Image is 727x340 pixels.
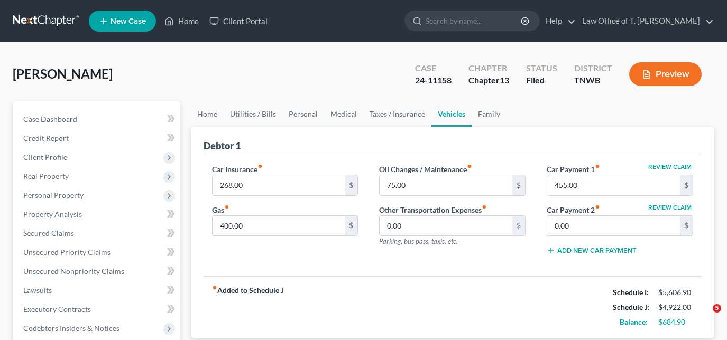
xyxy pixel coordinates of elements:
[23,305,91,314] span: Executory Contracts
[213,216,345,236] input: --
[629,62,702,86] button: Preview
[415,74,452,87] div: 24-11158
[691,304,716,329] iframe: Intercom live chat
[23,229,74,238] span: Secured Claims
[13,66,113,81] span: [PERSON_NAME]
[482,204,487,210] i: fiber_manual_record
[431,101,472,127] a: Vehicles
[212,285,217,290] i: fiber_manual_record
[647,164,693,170] button: Review Claim
[15,205,180,224] a: Property Analysis
[512,175,525,195] div: $
[23,191,84,200] span: Personal Property
[212,164,263,175] label: Car Insurance
[512,216,525,236] div: $
[680,216,693,236] div: $
[577,12,714,31] a: Law Office of T. [PERSON_NAME]
[324,101,363,127] a: Medical
[547,204,600,215] label: Car Payment 2
[15,243,180,262] a: Unsecured Priority Claims
[23,210,82,219] span: Property Analysis
[23,134,69,143] span: Credit Report
[526,62,557,74] div: Status
[547,164,600,175] label: Car Payment 1
[204,12,273,31] a: Client Portal
[15,129,180,148] a: Credit Report
[345,175,358,195] div: $
[415,62,452,74] div: Case
[111,17,146,25] span: New Case
[159,12,204,31] a: Home
[472,101,507,127] a: Family
[15,281,180,300] a: Lawsuits
[468,74,509,87] div: Chapter
[379,164,472,175] label: Oil Changes / Maintenance
[613,303,650,311] strong: Schedule J:
[680,175,693,195] div: $
[574,62,612,74] div: District
[23,115,77,124] span: Case Dashboard
[363,101,431,127] a: Taxes / Insurance
[212,285,284,329] strong: Added to Schedule J
[540,12,576,31] a: Help
[15,224,180,243] a: Secured Claims
[468,62,509,74] div: Chapter
[380,216,512,236] input: --
[345,216,358,236] div: $
[547,247,637,255] button: Add New Car Payment
[467,164,472,169] i: fiber_manual_record
[23,267,124,276] span: Unsecured Nonpriority Claims
[526,74,557,87] div: Filed
[257,164,263,169] i: fiber_manual_record
[212,204,229,215] label: Gas
[547,216,680,236] input: --
[204,139,241,152] div: Debtor 1
[658,317,693,327] div: $684.90
[380,175,512,195] input: --
[191,101,224,127] a: Home
[713,304,721,313] span: 5
[379,237,458,245] span: Parking, bus pass, taxis, etc.
[658,302,693,313] div: $4,922.00
[613,288,649,297] strong: Schedule I:
[574,74,612,87] div: TNWB
[282,101,324,127] a: Personal
[15,300,180,319] a: Executory Contracts
[23,324,119,333] span: Codebtors Insiders & Notices
[23,172,69,181] span: Real Property
[213,175,345,195] input: --
[595,164,600,169] i: fiber_manual_record
[23,286,52,295] span: Lawsuits
[23,248,111,257] span: Unsecured Priority Claims
[647,204,693,211] button: Review Claim
[620,317,648,326] strong: Balance:
[23,153,67,162] span: Client Profile
[224,101,282,127] a: Utilities / Bills
[379,204,487,215] label: Other Transportation Expenses
[224,204,229,210] i: fiber_manual_record
[15,110,180,129] a: Case Dashboard
[426,11,522,31] input: Search by name...
[658,287,693,298] div: $5,606.90
[595,204,600,210] i: fiber_manual_record
[15,262,180,281] a: Unsecured Nonpriority Claims
[547,175,680,195] input: --
[500,75,509,85] span: 13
